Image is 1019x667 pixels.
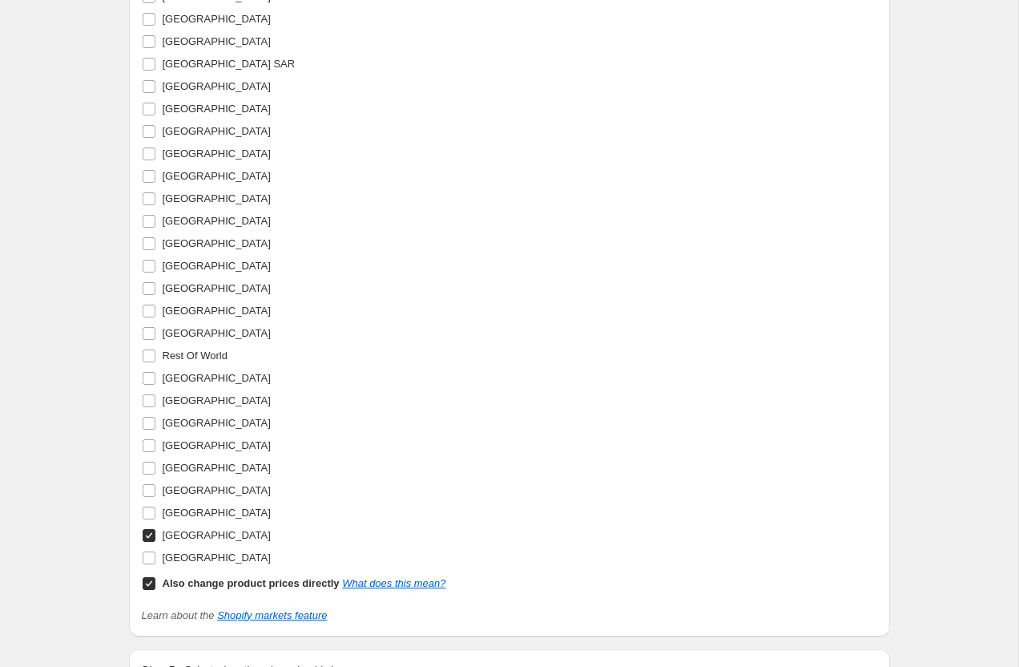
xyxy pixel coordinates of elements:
span: [GEOGRAPHIC_DATA] [163,192,271,204]
span: [GEOGRAPHIC_DATA] [163,417,271,429]
span: [GEOGRAPHIC_DATA] [163,282,271,294]
span: [GEOGRAPHIC_DATA] [163,462,271,474]
span: [GEOGRAPHIC_DATA] [163,484,271,496]
span: [GEOGRAPHIC_DATA] [163,552,271,564]
span: [GEOGRAPHIC_DATA] [163,260,271,272]
a: What does this mean? [342,577,445,589]
i: Learn about the [142,609,328,621]
span: [GEOGRAPHIC_DATA] [163,103,271,115]
span: [GEOGRAPHIC_DATA] [163,13,271,25]
span: [GEOGRAPHIC_DATA] [163,372,271,384]
span: [GEOGRAPHIC_DATA] SAR [163,58,296,70]
span: [GEOGRAPHIC_DATA] [163,215,271,227]
span: [GEOGRAPHIC_DATA] [163,394,271,406]
span: [GEOGRAPHIC_DATA] [163,439,271,451]
span: [GEOGRAPHIC_DATA] [163,237,271,249]
span: [GEOGRAPHIC_DATA] [163,170,271,182]
span: [GEOGRAPHIC_DATA] [163,125,271,137]
span: [GEOGRAPHIC_DATA] [163,35,271,47]
a: Shopify markets feature [217,609,327,621]
span: [GEOGRAPHIC_DATA] [163,305,271,317]
span: [GEOGRAPHIC_DATA] [163,148,271,160]
span: [GEOGRAPHIC_DATA] [163,327,271,339]
span: Rest Of World [163,350,228,362]
span: [GEOGRAPHIC_DATA] [163,507,271,519]
span: [GEOGRAPHIC_DATA] [163,80,271,92]
span: [GEOGRAPHIC_DATA] [163,529,271,541]
b: Also change product prices directly [163,577,340,589]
